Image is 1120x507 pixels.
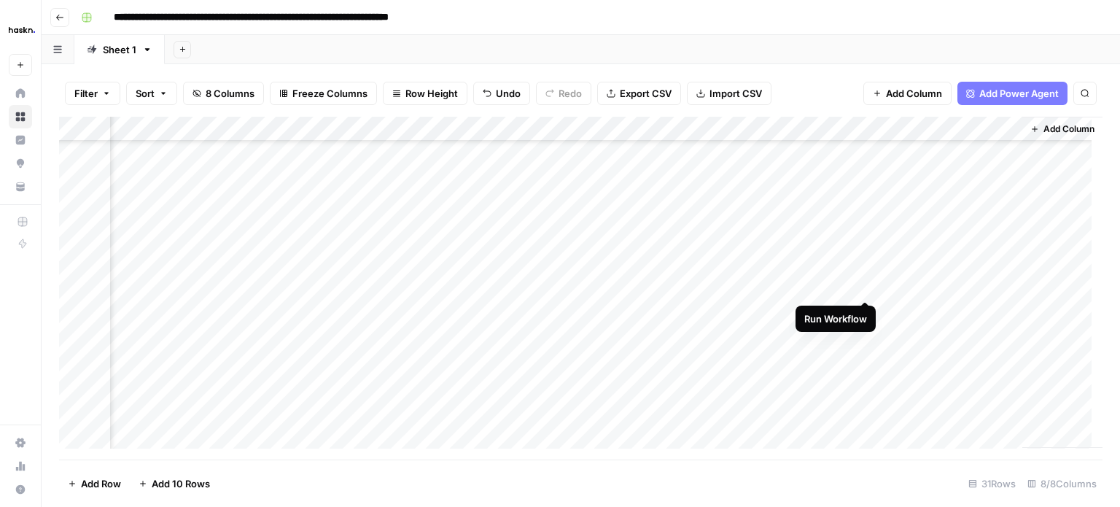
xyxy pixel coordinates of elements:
[81,476,121,491] span: Add Row
[9,431,32,454] a: Settings
[136,86,155,101] span: Sort
[709,86,762,101] span: Import CSV
[152,476,210,491] span: Add 10 Rows
[74,86,98,101] span: Filter
[103,42,136,57] div: Sheet 1
[1043,123,1094,136] span: Add Column
[183,82,264,105] button: 8 Columns
[9,128,32,152] a: Insights
[9,175,32,198] a: Your Data
[863,82,952,105] button: Add Column
[206,86,254,101] span: 8 Columns
[979,86,1059,101] span: Add Power Agent
[473,82,530,105] button: Undo
[383,82,467,105] button: Row Height
[292,86,367,101] span: Freeze Columns
[74,35,165,64] a: Sheet 1
[9,105,32,128] a: Browse
[126,82,177,105] button: Sort
[886,86,942,101] span: Add Column
[1024,120,1100,139] button: Add Column
[59,472,130,495] button: Add Row
[9,17,35,43] img: Haskn Logo
[65,82,120,105] button: Filter
[1022,472,1102,495] div: 8/8 Columns
[536,82,591,105] button: Redo
[804,311,867,326] div: Run Workflow
[9,152,32,175] a: Opportunities
[130,472,219,495] button: Add 10 Rows
[9,478,32,501] button: Help + Support
[597,82,681,105] button: Export CSV
[962,472,1022,495] div: 31 Rows
[405,86,458,101] span: Row Height
[496,86,521,101] span: Undo
[687,82,771,105] button: Import CSV
[957,82,1067,105] button: Add Power Agent
[9,454,32,478] a: Usage
[559,86,582,101] span: Redo
[9,12,32,48] button: Workspace: Haskn
[9,82,32,105] a: Home
[620,86,672,101] span: Export CSV
[270,82,377,105] button: Freeze Columns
